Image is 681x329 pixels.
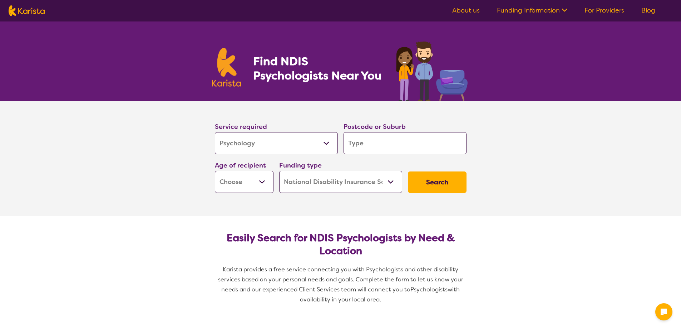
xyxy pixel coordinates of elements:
label: Service required [215,122,267,131]
img: Karista logo [9,5,45,16]
h2: Easily Search for NDIS Psychologists by Need & Location [221,232,461,257]
label: Funding type [279,161,322,170]
img: psychology [394,39,469,101]
a: About us [452,6,480,15]
a: For Providers [584,6,624,15]
a: Blog [641,6,655,15]
label: Age of recipient [215,161,266,170]
span: Psychologists [410,286,448,293]
label: Postcode or Suburb [344,122,406,131]
button: Search [408,171,467,193]
a: Funding Information [497,6,567,15]
h1: Find NDIS Psychologists Near You [253,54,385,83]
span: Karista provides a free service connecting you with Psychologists and other disability services b... [218,266,465,293]
img: Karista logo [212,48,241,87]
input: Type [344,132,467,154]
